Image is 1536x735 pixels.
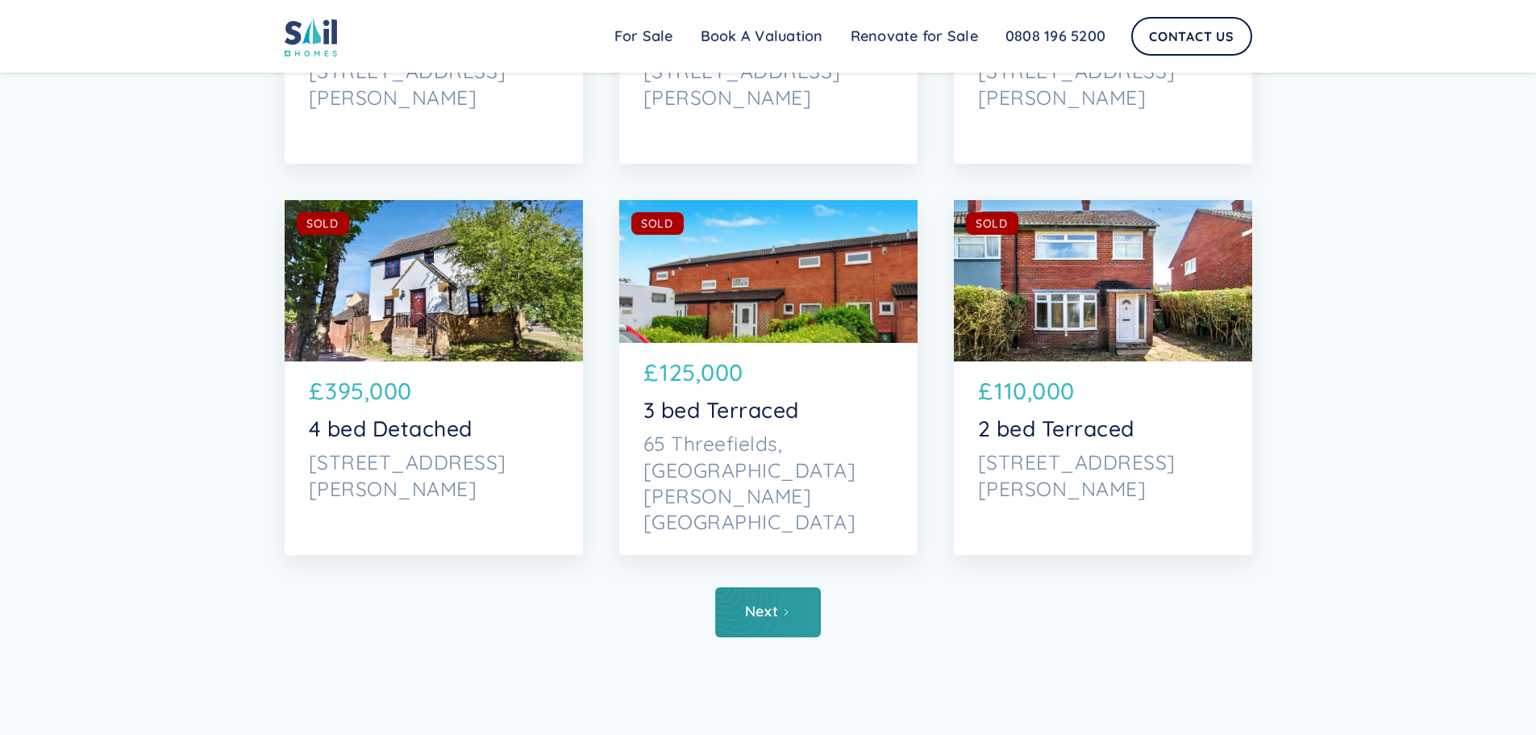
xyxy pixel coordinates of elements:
[976,215,1008,232] div: SOLD
[325,374,412,408] p: 395,000
[643,355,659,390] p: £
[619,200,918,555] a: SOLD£125,0003 bed Terraced65 Threefields, [GEOGRAPHIC_DATA][PERSON_NAME][GEOGRAPHIC_DATA]
[285,587,1252,637] div: List
[715,587,821,637] a: Next Page
[643,431,893,535] p: 65 Threefields, [GEOGRAPHIC_DATA][PERSON_NAME][GEOGRAPHIC_DATA]
[309,449,559,501] p: [STREET_ADDRESS][PERSON_NAME]
[309,58,559,110] p: [STREET_ADDRESS][PERSON_NAME]
[994,374,1075,408] p: 110,000
[1131,17,1252,56] a: Contact Us
[285,200,583,555] a: SOLD£395,0004 bed Detached[STREET_ADDRESS][PERSON_NAME]
[978,416,1228,441] p: 2 bed Terraced
[992,20,1119,52] a: 0808 196 5200
[745,603,778,620] div: Next
[309,374,324,408] p: £
[978,374,993,408] p: £
[285,16,338,56] img: sail home logo colored
[687,20,837,52] a: Book A Valuation
[660,355,743,390] p: 125,000
[643,58,893,110] p: [STREET_ADDRESS][PERSON_NAME]
[306,215,339,232] div: SOLD
[837,20,992,52] a: Renovate for Sale
[978,58,1228,110] p: [STREET_ADDRESS][PERSON_NAME]
[641,215,673,232] div: SOLD
[643,397,893,423] p: 3 bed Terraced
[954,200,1252,555] a: SOLD£110,0002 bed Terraced[STREET_ADDRESS][PERSON_NAME]
[601,20,687,52] a: For Sale
[309,416,559,441] p: 4 bed Detached
[978,449,1228,501] p: [STREET_ADDRESS][PERSON_NAME]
